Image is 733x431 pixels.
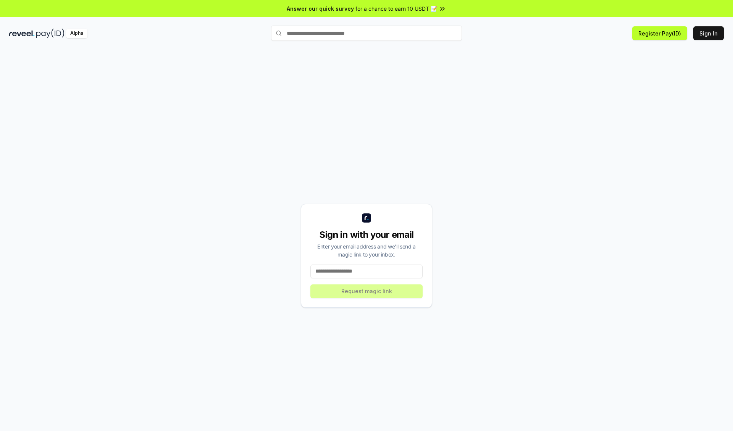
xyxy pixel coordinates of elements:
button: Sign In [693,26,724,40]
div: Sign in with your email [310,229,423,241]
img: reveel_dark [9,29,35,38]
div: Alpha [66,29,87,38]
button: Register Pay(ID) [632,26,687,40]
img: pay_id [36,29,65,38]
img: logo_small [362,213,371,223]
div: Enter your email address and we’ll send a magic link to your inbox. [310,242,423,258]
span: Answer our quick survey [287,5,354,13]
span: for a chance to earn 10 USDT 📝 [355,5,437,13]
